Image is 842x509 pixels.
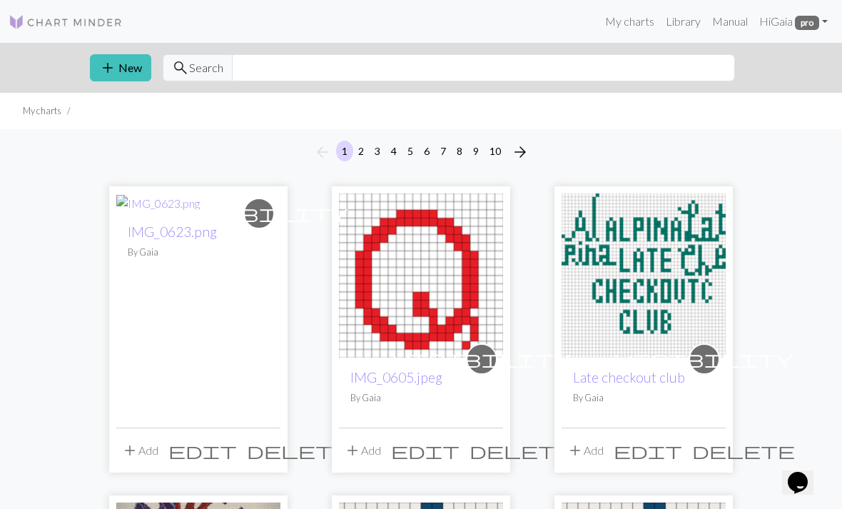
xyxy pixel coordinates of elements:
a: Library [660,7,706,36]
span: add [99,58,116,78]
img: IMG_0605.jpeg [339,193,503,358]
button: New [90,54,151,81]
button: Edit [386,437,465,464]
button: Add [339,437,386,464]
span: arrow_forward [512,142,529,162]
button: Edit [609,437,687,464]
img: IMG_0623.png [116,195,200,212]
span: add [121,440,138,460]
button: 8 [451,141,468,161]
button: 7 [435,141,452,161]
button: Edit [163,437,242,464]
span: edit [168,440,237,460]
p: By Gaia [573,391,714,405]
nav: Page navigation [308,141,534,163]
a: HiGaia pro [754,7,833,36]
a: IMG_0605.jpeg [350,369,442,385]
i: Edit [391,442,460,459]
button: Add [116,437,163,464]
a: Manual [706,7,754,36]
a: Late checkout club [562,267,726,281]
span: add [567,440,584,460]
span: pro [795,16,819,30]
a: Late checkout club [573,369,685,385]
a: My charts [599,7,660,36]
span: delete [470,440,572,460]
i: private [392,345,571,373]
i: private [615,345,793,373]
span: edit [614,440,682,460]
span: delete [692,440,795,460]
a: IMG_0623.png [116,195,200,208]
li: My charts [23,104,61,118]
p: By Gaia [128,246,269,259]
button: Delete [687,437,800,464]
button: Next [506,141,534,163]
button: 10 [484,141,507,161]
button: Delete [465,437,577,464]
button: 9 [467,141,485,161]
button: 2 [352,141,370,161]
button: 3 [369,141,386,161]
button: 1 [336,141,353,161]
button: 6 [418,141,435,161]
img: Late checkout club [562,193,726,358]
p: By Gaia [350,391,492,405]
i: Edit [614,442,682,459]
a: IMG_0605.jpeg [339,267,503,281]
span: delete [247,440,350,460]
button: 5 [402,141,419,161]
i: Edit [168,442,237,459]
span: search [172,58,189,78]
span: add [344,440,361,460]
span: visibility [392,348,571,370]
span: edit [391,440,460,460]
span: visibility [170,202,348,224]
button: 4 [385,141,402,161]
button: Delete [242,437,355,464]
iframe: chat widget [782,452,828,495]
i: private [170,199,348,228]
i: Next [512,143,529,161]
img: Logo [9,14,123,31]
a: IMG_0623.png [128,223,217,240]
span: Search [189,59,223,76]
button: Add [562,437,609,464]
span: visibility [615,348,793,370]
